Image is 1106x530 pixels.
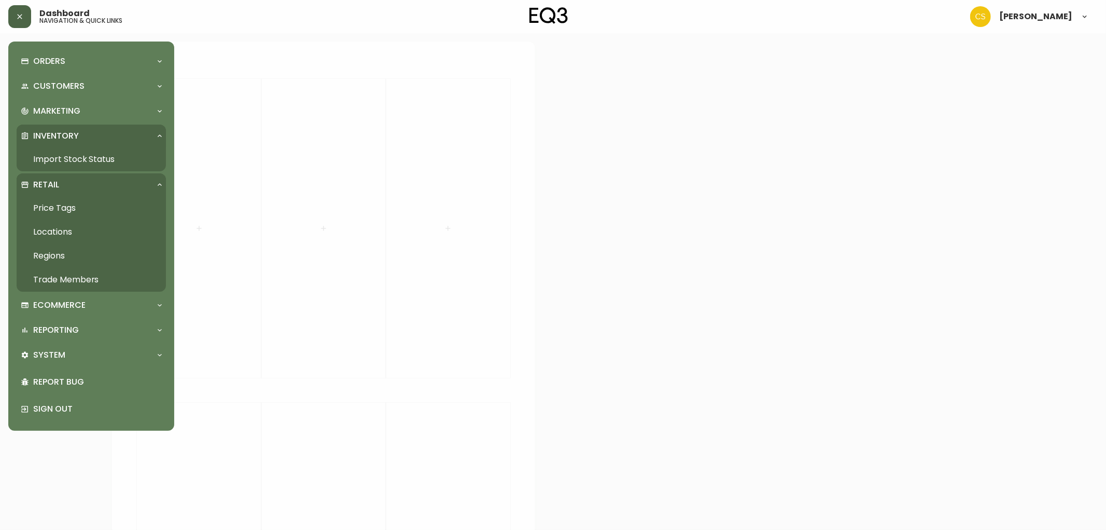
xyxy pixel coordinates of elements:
p: System [33,349,65,361]
div: Report Bug [17,369,166,396]
div: Customers [17,75,166,98]
div: Sign Out [17,396,166,423]
div: System [17,344,166,366]
p: Report Bug [33,376,162,388]
div: Inventory [17,125,166,147]
p: Inventory [33,130,79,142]
p: Retail [33,179,59,191]
img: 996bfd46d64b78802a67b62ffe4c27a2 [970,6,991,27]
div: Marketing [17,100,166,123]
p: Orders [33,56,65,67]
p: Sign Out [33,403,162,415]
span: Dashboard [39,9,90,18]
div: Reporting [17,319,166,342]
p: Marketing [33,105,80,117]
p: Ecommerce [33,300,86,311]
p: Customers [33,80,85,92]
a: Locations [17,220,166,244]
a: Price Tags [17,196,166,220]
p: Reporting [33,324,79,336]
div: Retail [17,173,166,196]
a: Trade Members [17,268,166,292]
a: Regions [17,244,166,268]
div: Orders [17,50,166,73]
h5: navigation & quick links [39,18,122,24]
span: [PERSON_NAME] [999,12,1072,21]
img: logo [529,7,568,24]
a: Import Stock Status [17,147,166,171]
div: Ecommerce [17,294,166,317]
